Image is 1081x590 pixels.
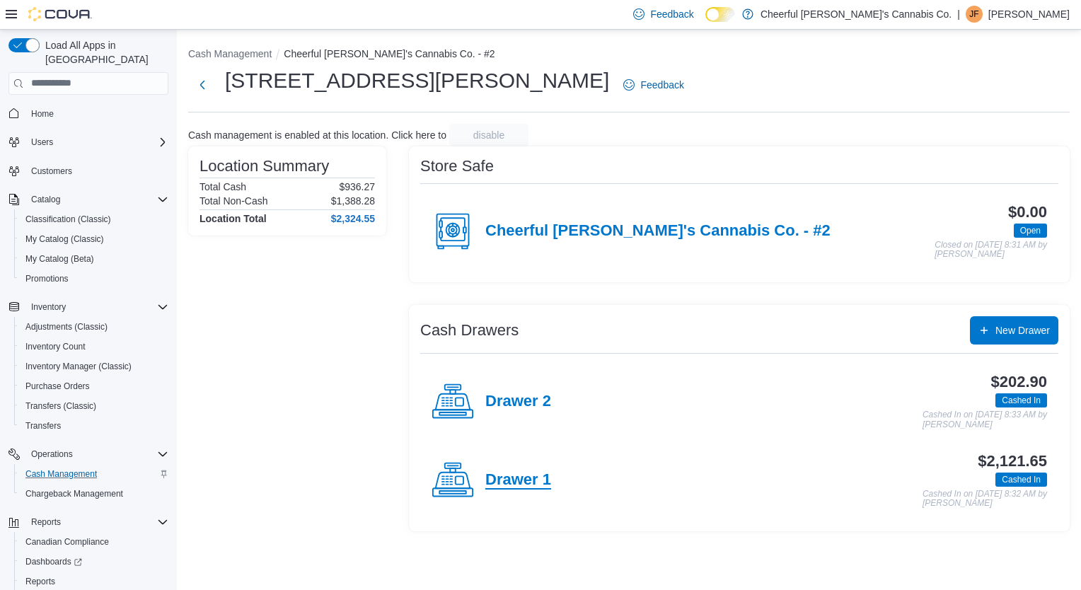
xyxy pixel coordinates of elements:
[200,213,267,224] h4: Location Total
[705,7,735,22] input: Dark Mode
[25,361,132,372] span: Inventory Manager (Classic)
[20,318,168,335] span: Adjustments (Classic)
[25,214,111,225] span: Classification (Classic)
[25,556,82,567] span: Dashboards
[485,471,551,490] h4: Drawer 1
[995,393,1047,407] span: Cashed In
[20,338,168,355] span: Inventory Count
[969,6,978,23] span: JF
[20,338,91,355] a: Inventory Count
[20,211,168,228] span: Classification (Classic)
[3,132,174,152] button: Users
[485,393,551,411] h4: Drawer 2
[25,468,97,480] span: Cash Management
[14,249,174,269] button: My Catalog (Beta)
[618,71,689,99] a: Feedback
[966,6,983,23] div: Jason Fitzpatrick
[31,137,53,148] span: Users
[923,410,1047,429] p: Cashed In on [DATE] 8:33 AM by [PERSON_NAME]
[20,485,168,502] span: Chargeback Management
[188,71,216,99] button: Next
[25,400,96,412] span: Transfers (Classic)
[14,552,174,572] a: Dashboards
[761,6,952,23] p: Cheerful [PERSON_NAME]'s Cannabis Co.
[188,129,446,141] p: Cash management is enabled at this location. Click here to
[284,48,495,59] button: Cheerful [PERSON_NAME]'s Cannabis Co. - #2
[20,485,129,502] a: Chargeback Management
[1002,394,1041,407] span: Cashed In
[25,105,168,122] span: Home
[20,358,137,375] a: Inventory Manager (Classic)
[31,449,73,460] span: Operations
[1014,224,1047,238] span: Open
[449,124,528,146] button: disable
[20,398,168,415] span: Transfers (Classic)
[20,378,96,395] a: Purchase Orders
[20,573,61,590] a: Reports
[25,514,67,531] button: Reports
[1008,204,1047,221] h3: $0.00
[3,444,174,464] button: Operations
[25,134,168,151] span: Users
[25,134,59,151] button: Users
[25,536,109,548] span: Canadian Compliance
[25,381,90,392] span: Purchase Orders
[988,6,1070,23] p: [PERSON_NAME]
[25,163,78,180] a: Customers
[20,398,102,415] a: Transfers (Classic)
[31,108,54,120] span: Home
[14,396,174,416] button: Transfers (Classic)
[20,378,168,395] span: Purchase Orders
[20,533,168,550] span: Canadian Compliance
[14,484,174,504] button: Chargeback Management
[339,181,375,192] p: $936.27
[200,158,329,175] h3: Location Summary
[31,166,72,177] span: Customers
[650,7,693,21] span: Feedback
[25,576,55,587] span: Reports
[20,211,117,228] a: Classification (Classic)
[20,553,88,570] a: Dashboards
[20,250,100,267] a: My Catalog (Beta)
[978,453,1047,470] h3: $2,121.65
[25,191,66,208] button: Catalog
[20,573,168,590] span: Reports
[991,374,1047,391] h3: $202.90
[25,253,94,265] span: My Catalog (Beta)
[25,299,71,316] button: Inventory
[20,465,168,482] span: Cash Management
[25,514,168,531] span: Reports
[3,512,174,532] button: Reports
[995,323,1050,337] span: New Drawer
[25,341,86,352] span: Inventory Count
[14,317,174,337] button: Adjustments (Classic)
[935,241,1047,260] p: Closed on [DATE] 8:31 AM by [PERSON_NAME]
[331,213,375,224] h4: $2,324.55
[14,376,174,396] button: Purchase Orders
[25,299,168,316] span: Inventory
[20,465,103,482] a: Cash Management
[25,446,79,463] button: Operations
[331,195,375,207] p: $1,388.28
[995,473,1047,487] span: Cashed In
[3,297,174,317] button: Inventory
[14,337,174,357] button: Inventory Count
[3,190,174,209] button: Catalog
[20,358,168,375] span: Inventory Manager (Classic)
[25,191,168,208] span: Catalog
[31,194,60,205] span: Catalog
[25,162,168,180] span: Customers
[25,488,123,499] span: Chargeback Management
[1002,473,1041,486] span: Cashed In
[25,273,69,284] span: Promotions
[40,38,168,66] span: Load All Apps in [GEOGRAPHIC_DATA]
[3,161,174,181] button: Customers
[14,532,174,552] button: Canadian Compliance
[200,195,268,207] h6: Total Non-Cash
[20,270,168,287] span: Promotions
[25,105,59,122] a: Home
[25,321,108,332] span: Adjustments (Classic)
[188,48,272,59] button: Cash Management
[923,490,1047,509] p: Cashed In on [DATE] 8:32 AM by [PERSON_NAME]
[25,446,168,463] span: Operations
